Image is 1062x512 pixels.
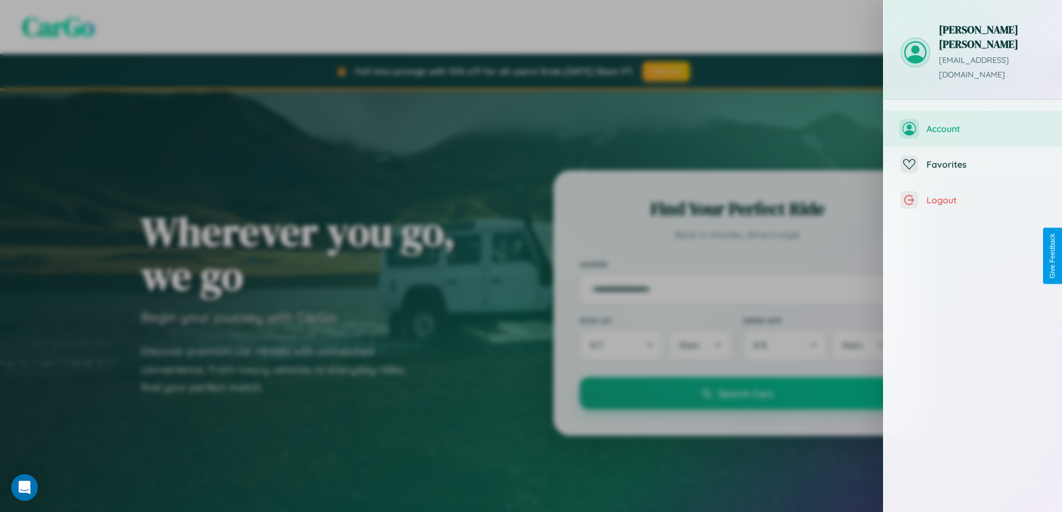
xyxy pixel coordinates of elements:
button: Favorites [884,147,1062,182]
button: Logout [884,182,1062,218]
div: Give Feedback [1049,233,1056,279]
p: [EMAIL_ADDRESS][DOMAIN_NAME] [939,53,1045,82]
h3: [PERSON_NAME] [PERSON_NAME] [939,22,1045,51]
span: Logout [927,194,1045,206]
span: Account [927,123,1045,134]
button: Account [884,111,1062,147]
span: Favorites [927,159,1045,170]
div: Open Intercom Messenger [11,474,38,501]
